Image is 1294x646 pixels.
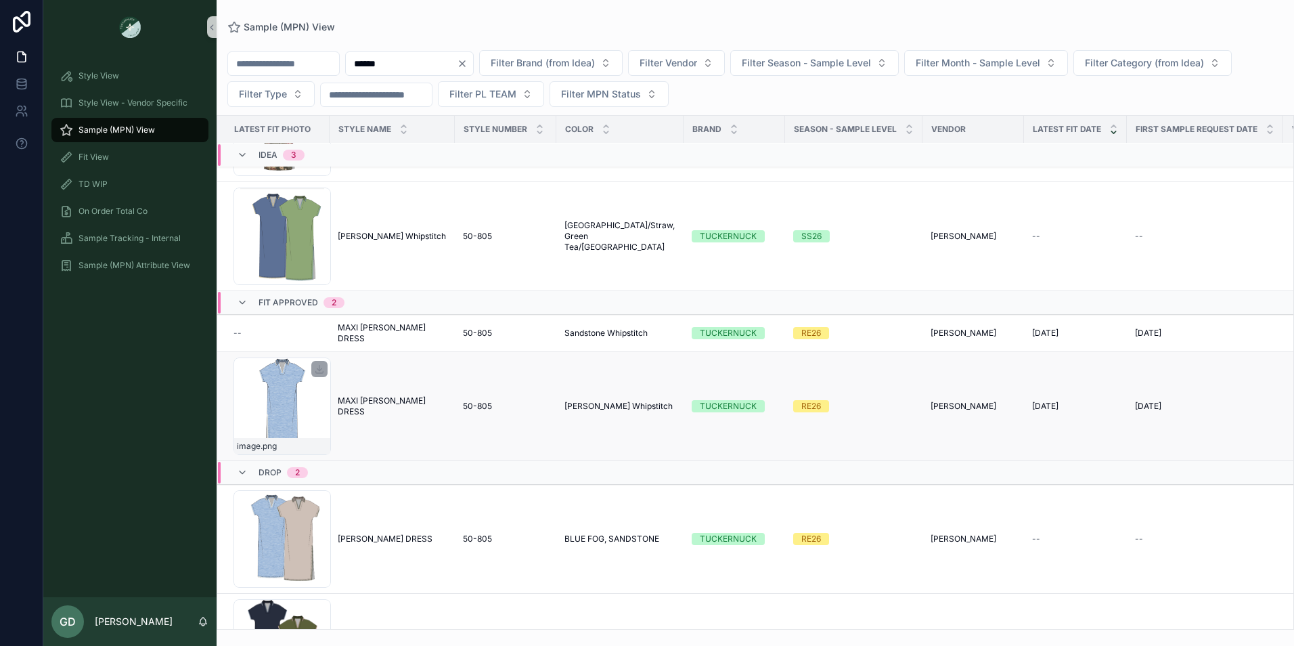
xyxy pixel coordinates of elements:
[628,50,725,76] button: Select Button
[227,81,315,107] button: Select Button
[79,70,119,81] span: Style View
[1032,328,1058,339] span: [DATE]
[931,534,996,544] span: [PERSON_NAME]
[51,199,208,223] a: On Order Total Co
[51,118,208,142] a: Sample (MPN) View
[742,56,871,70] span: Filter Season - Sample Level
[79,98,187,108] span: Style View - Vendor Specific
[338,231,447,242] a: [PERSON_NAME] Whipstitch
[793,327,914,339] a: RE26
[550,81,669,107] button: Select Button
[79,206,148,217] span: On Order Total Co
[1073,50,1232,76] button: Select Button
[51,64,208,88] a: Style View
[801,400,821,412] div: RE26
[51,145,208,169] a: Fit View
[692,533,777,545] a: TUCKERNUCK
[931,401,996,412] span: [PERSON_NAME]
[463,328,492,339] span: 50-805
[95,615,173,628] p: [PERSON_NAME]
[700,400,757,412] div: TUCKERNUCK
[463,231,548,242] a: 50-805
[1135,328,1275,339] a: [DATE]
[261,441,277,452] span: .png
[463,534,492,544] span: 50-805
[79,125,155,135] span: Sample (MPN) View
[692,327,777,339] a: TUCKERNUCK
[692,230,777,242] a: TUCKERNUCK
[700,230,757,242] div: TUCKERNUCK
[338,124,391,135] span: Style Name
[233,358,321,455] a: image.png
[692,400,777,412] a: TUCKERNUCK
[1085,56,1204,70] span: Filter Category (from Idea)
[438,81,544,107] button: Select Button
[1136,124,1257,135] span: FIRST SAMPLE REQUEST DATE
[338,395,447,417] a: MAXI [PERSON_NAME] DRESS
[463,328,548,339] a: 50-805
[916,56,1040,70] span: Filter Month - Sample Level
[234,124,311,135] span: Latest Fit Photo
[793,533,914,545] a: RE26
[491,56,595,70] span: Filter Brand (from Idea)
[295,467,300,478] div: 2
[931,534,1016,544] a: [PERSON_NAME]
[1135,231,1275,242] a: --
[931,231,1016,242] a: [PERSON_NAME]
[463,231,492,242] span: 50-805
[79,233,181,244] span: Sample Tracking - Internal
[801,533,821,545] div: RE26
[1033,124,1101,135] span: Latest Fit Date
[237,441,261,452] span: image
[119,16,141,38] img: App logo
[931,328,1016,339] a: [PERSON_NAME]
[904,50,1068,76] button: Select Button
[233,328,321,339] a: --
[931,401,1016,412] a: [PERSON_NAME]
[338,322,447,344] a: MAXI [PERSON_NAME] DRESS
[338,534,447,544] a: [PERSON_NAME] DRESS
[457,58,473,69] button: Clear
[51,253,208,278] a: Sample (MPN) Attribute View
[227,20,335,34] a: Sample (MPN) View
[931,124,966,135] span: Vendor
[338,231,446,242] span: [PERSON_NAME] Whipstitch
[1135,534,1143,544] span: --
[1032,401,1119,412] a: [DATE]
[564,220,675,253] a: [GEOGRAPHIC_DATA]/Straw, Green Tea/[GEOGRAPHIC_DATA]
[1135,401,1161,412] span: [DATE]
[561,87,641,101] span: Filter MPN Status
[801,230,822,242] div: SS26
[332,297,336,308] div: 2
[51,91,208,115] a: Style View - Vendor Specific
[233,328,242,339] span: --
[51,172,208,196] a: TD WIP
[1135,534,1275,544] a: --
[51,226,208,251] a: Sample Tracking - Internal
[793,400,914,412] a: RE26
[931,231,996,242] span: [PERSON_NAME]
[564,534,675,544] a: BLUE FOG, SANDSTONE
[79,152,109,163] span: Fit View
[79,179,108,190] span: TD WIP
[793,230,914,242] a: SS26
[794,124,897,135] span: Season - Sample Level
[1032,401,1058,412] span: [DATE]
[60,613,76,630] span: GD
[801,327,821,339] div: RE26
[449,87,516,101] span: Filter PL TEAM
[1032,231,1119,242] a: --
[463,401,492,412] span: 50-805
[730,50,899,76] button: Select Button
[1032,328,1119,339] a: [DATE]
[239,87,287,101] span: Filter Type
[79,260,190,271] span: Sample (MPN) Attribute View
[700,533,757,545] div: TUCKERNUCK
[564,401,673,412] span: [PERSON_NAME] Whipstitch
[259,297,318,308] span: Fit Approved
[1032,534,1119,544] a: --
[1032,534,1040,544] span: --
